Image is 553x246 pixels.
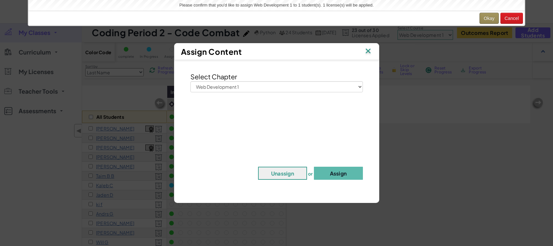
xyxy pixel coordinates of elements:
[500,13,523,24] button: Cancel
[179,3,374,8] span: Please confirm that you'd like to assign Web Development 1 to 1 student(s). 1 license(s) will be ...
[258,167,307,180] button: Unassign
[314,167,363,180] button: Assign
[480,13,499,24] button: Okay
[308,171,313,177] span: or
[190,72,237,81] span: Select Chapter
[181,47,242,56] span: Assign Content
[364,47,372,56] img: IconClose.svg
